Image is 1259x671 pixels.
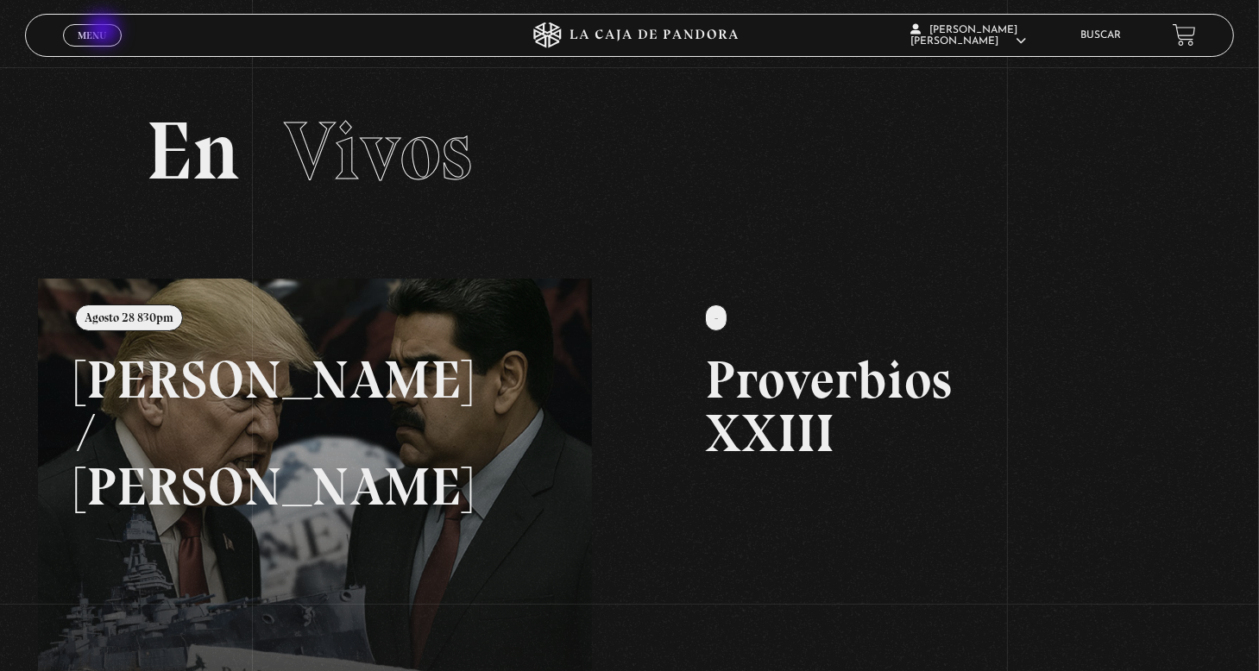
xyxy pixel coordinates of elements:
[146,110,1113,192] h2: En
[72,44,113,56] span: Cerrar
[1173,23,1196,47] a: View your shopping cart
[284,102,472,200] span: Vivos
[78,30,106,41] span: Menu
[910,25,1026,47] span: [PERSON_NAME] [PERSON_NAME]
[1080,30,1121,41] a: Buscar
